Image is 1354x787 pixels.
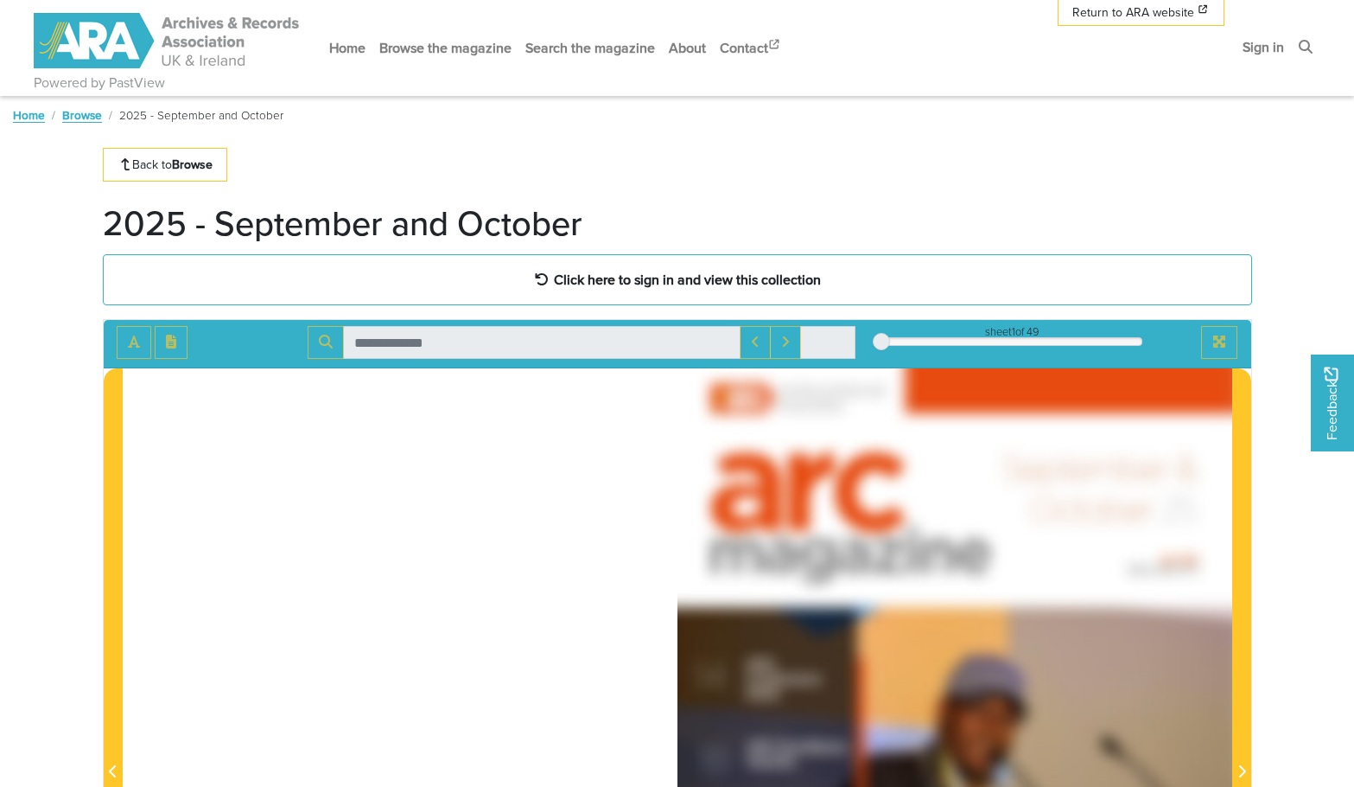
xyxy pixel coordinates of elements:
[62,106,102,124] a: Browse
[1321,367,1342,440] span: Feedback
[1236,24,1291,70] a: Sign in
[518,25,662,71] a: Search the magazine
[172,156,213,173] strong: Browse
[119,106,283,124] span: 2025 - September and October
[343,326,741,359] input: Search for
[881,323,1142,340] div: sheet of 49
[155,326,188,359] button: Open transcription window
[13,106,45,124] a: Home
[1012,323,1015,340] span: 1
[34,3,302,79] a: ARA - ARC Magazine | Powered by PastView logo
[554,270,821,289] strong: Click here to sign in and view this collection
[103,254,1252,305] a: Click here to sign in and view this collection
[34,73,165,93] a: Powered by PastView
[1072,3,1194,22] span: Return to ARA website
[308,326,344,359] button: Search
[103,148,228,182] a: Back toBrowse
[1201,326,1237,359] button: Full screen mode
[34,13,302,68] img: ARA - ARC Magazine | Powered by PastView
[1311,355,1354,451] a: Would you like to provide feedback?
[103,202,582,244] h1: 2025 - September and October
[117,326,151,359] button: Toggle text selection (Alt+T)
[372,25,518,71] a: Browse the magazine
[713,25,789,71] a: Contact
[770,326,801,359] button: Next Match
[662,25,713,71] a: About
[740,326,771,359] button: Previous Match
[322,25,372,71] a: Home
